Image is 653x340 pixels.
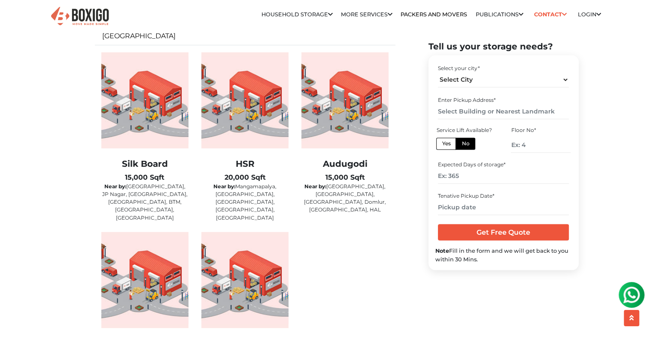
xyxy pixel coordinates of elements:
a: [GEOGRAPHIC_DATA] [95,27,183,45]
label: Yes [436,138,456,150]
input: Ex: 365 [438,168,569,184]
img: warehouse-image [101,52,188,148]
b: Note [435,247,449,254]
a: Publications [476,11,523,18]
label: No [456,138,475,150]
a: Contact [532,8,570,21]
h2: Silk Board [101,159,188,169]
b: 15,000 Sqft [325,173,365,181]
img: warehouse-image [301,52,389,148]
button: scroll up [624,310,639,326]
img: warehouse-image [101,232,188,328]
b: 20,000 Sqft [224,173,265,181]
a: Household Storage [261,11,333,18]
b: Near by: [213,183,235,190]
img: Boxigo [50,6,110,27]
a: Login [578,11,601,18]
p: Mangamapalya, [GEOGRAPHIC_DATA], [GEOGRAPHIC_DATA], [GEOGRAPHIC_DATA], [GEOGRAPHIC_DATA] [201,183,289,221]
div: Enter Pickup Address [438,96,569,104]
h2: HSR [201,159,289,169]
img: warehouse-image [201,232,289,328]
h2: Tell us your storage needs? [428,41,579,52]
a: Packers and Movers [401,11,467,18]
img: warehouse-image [201,52,289,148]
img: whatsapp-icon.svg [9,9,26,26]
div: Fill in the form and we will get back to you within 30 Mins. [435,246,572,263]
a: More services [341,11,392,18]
p: [GEOGRAPHIC_DATA], [GEOGRAPHIC_DATA], [GEOGRAPHIC_DATA], Domlur, [GEOGRAPHIC_DATA], HAL [301,183,389,214]
input: Select Building or Nearest Landmark [438,104,569,119]
h2: Audugodi [301,159,389,169]
p: [GEOGRAPHIC_DATA], JP Nagar, [GEOGRAPHIC_DATA], [GEOGRAPHIC_DATA], BTM, [GEOGRAPHIC_DATA], [GEOGR... [101,183,188,221]
div: Select your city [438,64,569,72]
b: 15,000 Sqft [125,173,164,181]
input: Ex: 4 [511,138,570,153]
b: Near by: [104,183,126,190]
input: Pickup date [438,200,569,215]
div: Tenative Pickup Date [438,192,569,200]
div: Floor No [511,126,570,134]
div: Expected Days of storage [438,161,569,168]
div: Service Lift Available? [436,126,495,134]
input: Get Free Quote [438,224,569,240]
b: Near by: [304,183,326,190]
